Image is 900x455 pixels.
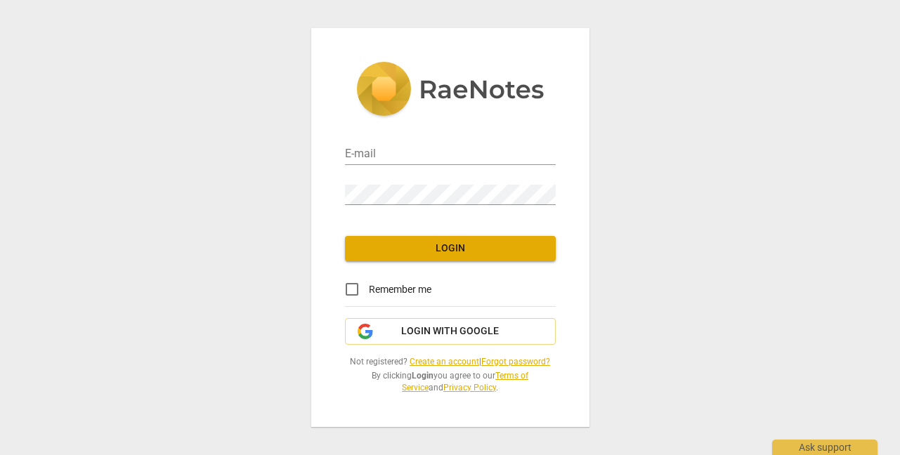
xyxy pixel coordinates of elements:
[356,62,544,119] img: 5ac2273c67554f335776073100b6d88f.svg
[443,383,496,393] a: Privacy Policy
[410,357,479,367] a: Create an account
[356,242,544,256] span: Login
[345,236,556,261] button: Login
[345,370,556,393] span: By clicking you agree to our and .
[345,356,556,368] span: Not registered? |
[345,318,556,345] button: Login with Google
[481,357,550,367] a: Forgot password?
[401,324,499,338] span: Login with Google
[369,282,431,297] span: Remember me
[772,440,878,455] div: Ask support
[402,371,528,393] a: Terms of Service
[412,371,433,381] b: Login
